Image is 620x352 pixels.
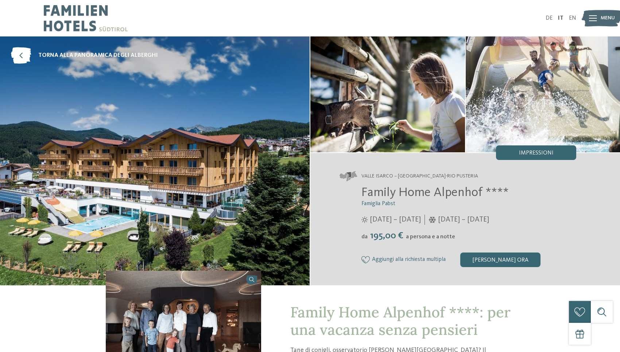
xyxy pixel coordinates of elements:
[361,186,509,199] span: Family Home Alpenhof ****
[438,215,489,225] span: [DATE] – [DATE]
[368,231,405,240] span: 195,00 €
[310,36,465,152] img: Nel family hotel a Maranza dove tutto è possibile
[372,257,446,263] span: Aggiungi alla richiesta multipla
[601,15,615,22] span: Menu
[361,201,395,207] span: Famiglia Pabst
[361,234,368,240] span: da
[546,15,553,21] a: DE
[406,234,455,240] span: a persona e a notte
[460,253,540,267] div: [PERSON_NAME] ora
[569,15,576,21] a: EN
[361,173,478,180] span: Valle Isarco – [GEOGRAPHIC_DATA]-Rio Pusteria
[370,215,421,225] span: [DATE] – [DATE]
[519,150,554,156] span: Impressioni
[290,303,511,339] span: Family Home Alpenhof ****: per una vacanza senza pensieri
[11,47,158,64] a: torna alla panoramica degli alberghi
[429,216,436,223] i: Orari d'apertura inverno
[558,15,563,21] a: IT
[38,51,158,59] span: torna alla panoramica degli alberghi
[361,216,368,223] i: Orari d'apertura estate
